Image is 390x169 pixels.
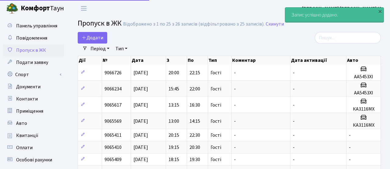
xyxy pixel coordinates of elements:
span: - [349,156,351,163]
div: Запис успішно додано. [285,8,384,22]
span: 19:30 [190,156,200,163]
span: 20:30 [190,144,200,151]
span: Гості [211,119,221,124]
span: - [234,86,236,92]
span: 9065410 [105,144,122,151]
span: Оплати [16,144,33,151]
span: Гості [211,70,221,75]
span: Панель управління [16,23,57,29]
span: - [293,102,295,108]
span: Додати [82,34,103,41]
span: 22:00 [190,86,200,92]
h5: КА3116МХ [349,122,378,128]
h5: АА5453ХІ [349,74,378,80]
span: 16:30 [190,102,200,108]
span: Авто [16,120,27,127]
div: × [377,8,383,14]
span: Гості [211,103,221,107]
span: 15:45 [168,86,179,92]
span: 22:15 [190,69,200,76]
span: Квитанції [16,132,38,139]
span: [DATE] [133,86,148,92]
span: 13:00 [168,118,179,125]
span: - [349,132,351,139]
th: Дата активації [290,56,346,65]
button: Переключити навігацію [76,3,91,13]
a: Особові рахунки [3,154,64,166]
th: Дата [131,56,166,65]
th: № [102,56,131,65]
h5: АА5453ХІ [349,90,378,96]
span: [DATE] [133,132,148,139]
span: Таун [21,3,64,14]
div: Відображено з 1 по 25 з 26 записів (відфільтровано з 25 записів). [123,21,264,27]
span: - [234,102,236,108]
span: Пропуск в ЖК [16,47,46,54]
span: 9065617 [105,102,122,108]
a: Повідомлення [3,32,64,44]
span: Гості [211,157,221,162]
span: 9065409 [105,156,122,163]
span: Приміщення [16,108,43,114]
a: Приміщення [3,105,64,117]
span: - [234,118,236,125]
span: - [293,132,295,139]
span: - [234,132,236,139]
span: 20:15 [168,132,179,139]
span: 14:15 [190,118,200,125]
a: [PERSON_NAME] [PERSON_NAME] М. [302,5,383,12]
a: Пропуск в ЖК [3,44,64,56]
span: [DATE] [133,118,148,125]
a: Додати [78,32,107,44]
th: По [187,56,208,65]
span: [DATE] [133,69,148,76]
a: Авто [3,117,64,129]
b: Комфорт [21,3,50,13]
span: - [234,69,236,76]
a: Квитанції [3,129,64,142]
span: Повідомлення [16,35,47,41]
span: 9065569 [105,118,122,125]
img: logo.png [6,2,18,15]
span: - [349,144,351,151]
h5: КА3116МХ [349,106,378,112]
a: Оплати [3,142,64,154]
span: - [234,156,236,163]
span: Гості [211,133,221,138]
span: 9065411 [105,132,122,139]
span: - [293,144,295,151]
span: Гості [211,145,221,150]
span: 9066234 [105,86,122,92]
span: - [293,69,295,76]
span: Документи [16,83,41,90]
span: 20:00 [168,69,179,76]
span: 19:15 [168,144,179,151]
span: Гості [211,86,221,91]
a: Панель управління [3,20,64,32]
span: - [234,144,236,151]
span: 22:30 [190,132,200,139]
a: Подати заявку [3,56,64,69]
span: Подати заявку [16,59,48,66]
a: Контакти [3,93,64,105]
span: Пропуск в ЖК [78,18,122,29]
th: Тип [208,56,232,65]
a: Документи [3,81,64,93]
span: Особові рахунки [16,157,52,163]
span: 18:15 [168,156,179,163]
span: [DATE] [133,144,148,151]
span: [DATE] [133,156,148,163]
a: Тип [113,44,130,54]
span: - [293,156,295,163]
span: Контакти [16,96,38,102]
th: Коментар [232,56,290,65]
a: Спорт [3,69,64,81]
span: - [293,118,295,125]
input: Пошук... [315,32,381,44]
span: 9066726 [105,69,122,76]
a: Скинути [266,21,284,27]
span: [DATE] [133,102,148,108]
th: Авто [346,56,381,65]
th: Дії [78,56,102,65]
th: З [166,56,187,65]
